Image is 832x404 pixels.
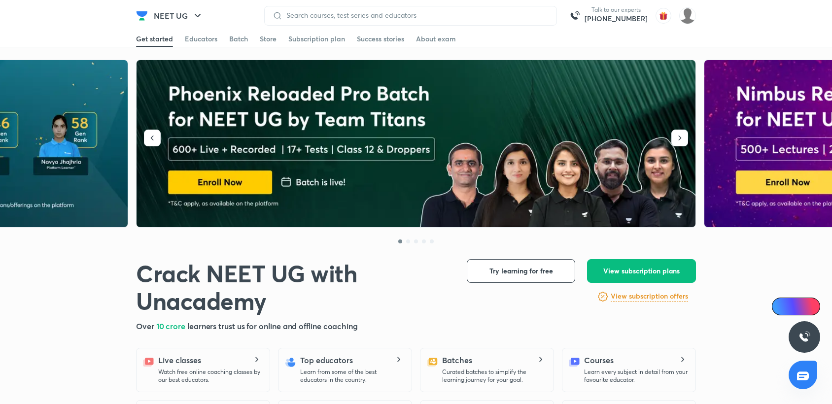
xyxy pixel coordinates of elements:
a: View subscription offers [611,291,688,303]
a: Store [260,31,277,47]
img: Payal [679,7,696,24]
p: Talk to our experts [585,6,648,14]
h5: Batches [442,354,472,366]
div: Get started [136,34,173,44]
span: Ai Doubts [788,303,814,310]
h5: Top educators [300,354,353,366]
img: Company Logo [136,10,148,22]
h5: Courses [584,354,613,366]
p: Watch free online coaching classes by our best educators. [158,368,262,384]
span: Over [136,321,156,331]
h6: View subscription offers [611,291,688,302]
p: Learn every subject in detail from your favourite educator. [584,368,688,384]
img: call-us [565,6,585,26]
button: NEET UG [148,6,209,26]
a: Success stories [357,31,404,47]
button: View subscription plans [587,259,696,283]
div: Subscription plan [288,34,345,44]
button: Try learning for free [467,259,575,283]
div: Educators [185,34,217,44]
span: View subscription plans [603,266,680,276]
h1: Crack NEET UG with Unacademy [136,259,451,314]
a: Batch [229,31,248,47]
div: Store [260,34,277,44]
span: learners trust us for online and offline coaching [187,321,358,331]
a: Educators [185,31,217,47]
a: Subscription plan [288,31,345,47]
img: ttu [798,331,810,343]
span: Try learning for free [489,266,553,276]
img: Icon [778,303,786,310]
div: Batch [229,34,248,44]
div: Success stories [357,34,404,44]
p: Curated batches to simplify the learning journey for your goal. [442,368,546,384]
input: Search courses, test series and educators [282,11,549,19]
a: [PHONE_NUMBER] [585,14,648,24]
div: About exam [416,34,456,44]
a: Get started [136,31,173,47]
span: 10 crore [156,321,187,331]
a: About exam [416,31,456,47]
a: Ai Doubts [772,298,820,315]
p: Learn from some of the best educators in the country. [300,368,404,384]
img: avatar [656,8,671,24]
h5: Live classes [158,354,201,366]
